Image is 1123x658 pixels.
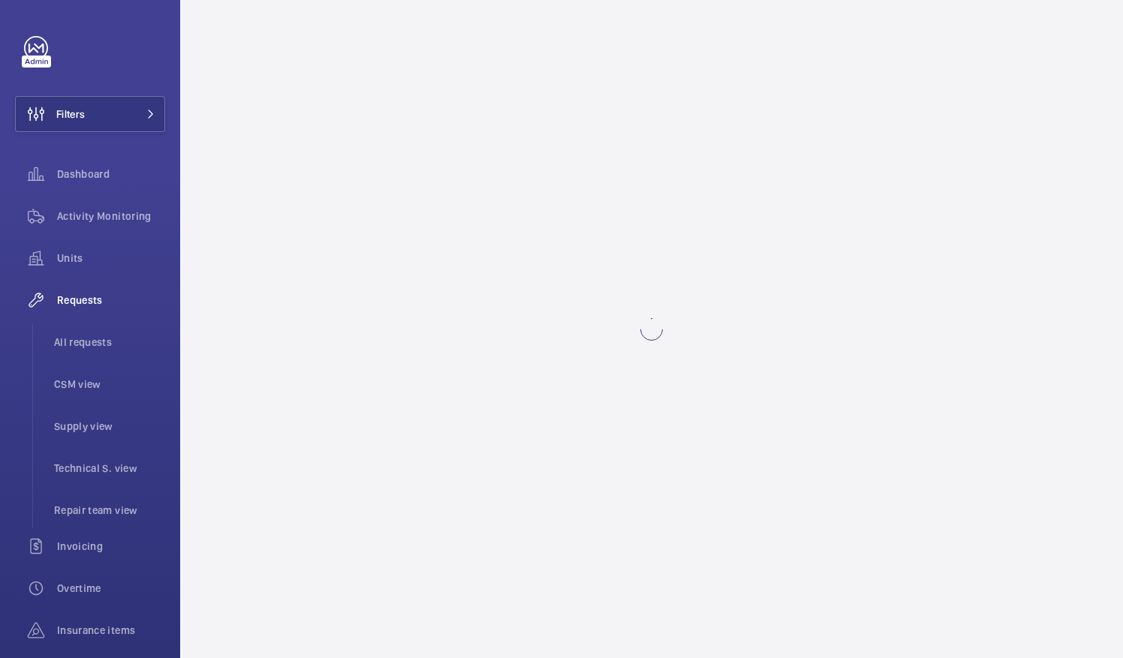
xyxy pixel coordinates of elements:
span: Technical S. view [54,461,165,476]
span: Supply view [54,419,165,434]
span: Repair team view [54,503,165,518]
span: Requests [57,293,165,308]
span: Insurance items [57,623,165,638]
span: CSM view [54,377,165,392]
span: Activity Monitoring [57,209,165,224]
span: Overtime [57,581,165,596]
span: Invoicing [57,539,165,554]
span: Filters [56,107,85,122]
span: Units [57,251,165,266]
button: Filters [15,96,165,132]
span: All requests [54,335,165,350]
span: Dashboard [57,167,165,182]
